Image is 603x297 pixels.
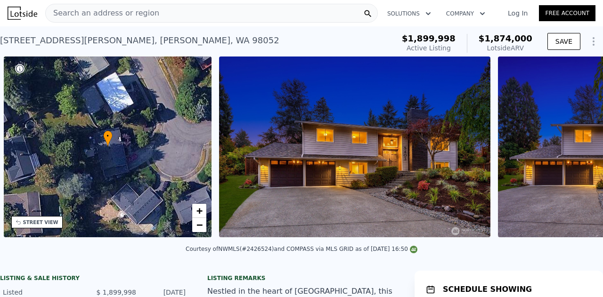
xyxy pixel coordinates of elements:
[192,218,206,232] a: Zoom out
[584,32,603,51] button: Show Options
[144,288,186,297] div: [DATE]
[186,246,417,252] div: Courtesy of NWMLS (#2426524) and COMPASS via MLS GRID as of [DATE] 16:50
[547,33,580,50] button: SAVE
[479,33,532,43] span: $1,874,000
[402,33,456,43] span: $1,899,998
[196,219,203,231] span: −
[539,5,595,21] a: Free Account
[96,289,136,296] span: $ 1,899,998
[196,205,203,217] span: +
[439,5,493,22] button: Company
[219,56,490,237] img: Sale: 169785152 Parcel: 98325246
[380,5,439,22] button: Solutions
[479,43,532,53] div: Lotside ARV
[23,219,58,226] div: STREET VIEW
[46,8,159,19] span: Search an address or region
[497,8,539,18] a: Log In
[192,204,206,218] a: Zoom in
[3,288,87,297] div: Listed
[407,44,451,52] span: Active Listing
[410,246,417,253] img: NWMLS Logo
[207,274,396,282] div: Listing remarks
[443,284,532,295] h1: SCHEDULE SHOWING
[103,130,113,147] div: •
[8,7,37,20] img: Lotside
[103,132,113,140] span: •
